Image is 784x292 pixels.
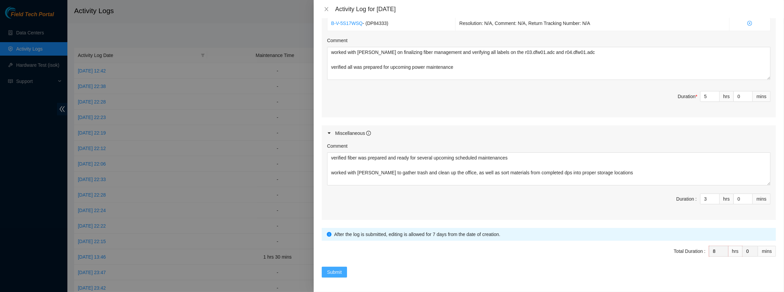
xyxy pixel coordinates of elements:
div: Total Duration : [674,247,705,255]
span: close [324,6,329,12]
div: mins [753,194,771,204]
div: mins [758,246,776,257]
span: caret-right [327,131,331,135]
td: Resolution: N/A, Comment: N/A, Return Tracking Number: N/A [456,16,729,31]
label: Comment [327,37,348,44]
a: B-V-5S17WSQ [331,21,363,26]
span: Submit [327,268,342,276]
span: - ( DP84333 ) [363,21,388,26]
div: mins [753,91,771,102]
span: info-circle [327,232,332,237]
button: Close [322,6,331,12]
div: Activity Log for [DATE] [335,5,776,13]
div: Duration [678,93,697,100]
div: Duration : [676,195,697,203]
div: hrs [720,194,734,204]
button: Submit [322,267,347,278]
span: close-circle [733,21,766,26]
div: hrs [720,91,734,102]
textarea: Comment [327,152,771,185]
textarea: Comment [327,47,771,80]
div: hrs [728,246,743,257]
div: Miscellaneous info-circle [322,125,776,141]
span: info-circle [366,131,371,136]
div: Miscellaneous [335,129,371,137]
label: Comment [327,142,348,150]
div: After the log is submitted, editing is allowed for 7 days from the date of creation. [334,231,771,238]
